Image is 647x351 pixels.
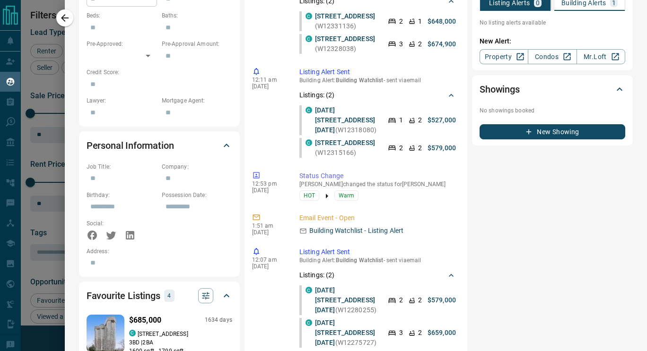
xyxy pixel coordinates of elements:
[428,328,456,338] p: $659,000
[299,171,456,181] p: Status Change
[129,315,161,326] p: $685,000
[428,115,456,125] p: $527,000
[162,11,232,20] p: Baths:
[299,181,456,188] p: [PERSON_NAME] changed the status for [PERSON_NAME]
[87,68,232,77] p: Credit Score:
[315,34,378,54] p: (W12328038)
[167,291,172,301] p: 4
[306,35,312,42] div: condos.ca
[480,106,625,115] p: No showings booked
[315,105,378,135] p: (W12318080)
[399,17,403,26] p: 2
[339,191,354,200] span: Warm
[315,11,378,31] p: (W12331136)
[399,39,403,49] p: 3
[162,96,232,105] p: Mortgage Agent:
[480,78,625,101] div: Showings
[480,49,528,64] a: Property
[577,49,625,64] a: Mr.Loft
[87,134,232,157] div: Personal Information
[252,223,285,229] p: 1:51 am
[336,77,384,84] span: Building Watchlist
[299,270,335,280] p: Listings: ( 2 )
[205,316,232,324] p: 1634 days
[315,106,375,134] a: [DATE][STREET_ADDRESS][DATE]
[299,266,456,284] div: Listings: (2)
[315,35,375,43] a: [STREET_ADDRESS]
[252,263,285,270] p: [DATE]
[129,330,136,336] div: condos.ca
[428,17,456,26] p: $648,000
[299,90,335,100] p: Listings: ( 2 )
[306,13,312,19] div: condos.ca
[252,180,285,187] p: 12:53 pm
[306,319,312,326] div: condos.ca
[162,191,232,199] p: Possession Date:
[299,77,456,84] p: Building Alert : - sent via email
[306,107,312,113] div: condos.ca
[304,191,315,200] span: HOT
[252,257,285,263] p: 12:07 am
[87,288,160,303] h2: Favourite Listings
[87,247,232,256] p: Address:
[315,138,378,158] p: (W12315166)
[480,82,520,97] h2: Showings
[162,163,232,171] p: Company:
[87,40,157,48] p: Pre-Approved:
[315,319,375,346] a: [DATE][STREET_ADDRESS][DATE]
[252,229,285,236] p: [DATE]
[418,143,422,153] p: 2
[87,284,232,307] div: Favourite Listings4
[528,49,577,64] a: Condos
[399,328,403,338] p: 3
[129,338,232,347] p: 3 BD | 2 BA
[399,115,403,125] p: 1
[162,40,232,48] p: Pre-Approval Amount:
[87,11,157,20] p: Beds:
[87,138,174,153] h2: Personal Information
[418,295,422,305] p: 2
[418,39,422,49] p: 2
[87,191,157,199] p: Birthday:
[299,213,456,223] p: Email Event - Open
[480,124,625,139] button: New Showing
[252,187,285,194] p: [DATE]
[299,247,456,257] p: Listing Alert Sent
[315,285,378,315] p: (W12280255)
[399,295,403,305] p: 2
[428,39,456,49] p: $674,900
[87,96,157,105] p: Lawyer:
[299,257,456,264] p: Building Alert : - sent via email
[315,139,375,146] a: [STREET_ADDRESS]
[138,330,188,338] p: [STREET_ADDRESS]
[87,163,157,171] p: Job Title:
[428,295,456,305] p: $579,000
[299,67,456,77] p: Listing Alert Sent
[252,83,285,90] p: [DATE]
[309,226,403,236] p: Building Watchlist - Listing Alert
[336,257,384,264] span: Building Watchlist
[428,143,456,153] p: $579,000
[315,318,378,348] p: (W12275727)
[315,12,375,20] a: [STREET_ADDRESS]
[418,328,422,338] p: 2
[418,17,422,26] p: 1
[306,139,312,146] div: condos.ca
[252,77,285,83] p: 12:11 am
[299,86,456,104] div: Listings: (2)
[418,115,422,125] p: 2
[480,36,625,46] p: New Alert:
[306,287,312,293] div: condos.ca
[315,286,375,314] a: [DATE][STREET_ADDRESS][DATE]
[480,18,625,27] p: No listing alerts available
[87,219,157,228] p: Social:
[399,143,403,153] p: 2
